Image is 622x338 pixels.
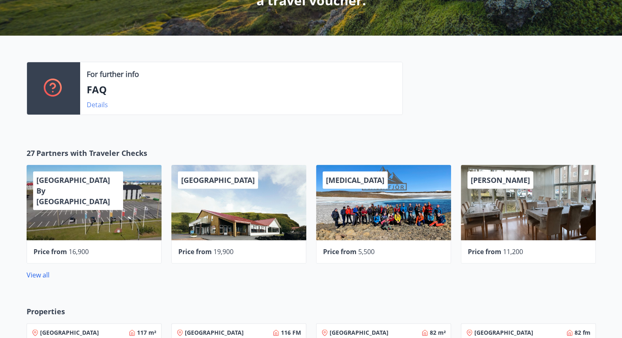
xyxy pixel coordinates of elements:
a: Details [87,100,108,109]
font: 82 [575,329,581,336]
font: [GEOGRAPHIC_DATA] [474,329,533,336]
font: [GEOGRAPHIC_DATA] [40,329,99,336]
span: 82 m² [430,329,446,337]
p: For further info [87,69,139,79]
font: 5,500 [358,247,375,256]
font: [MEDICAL_DATA] [326,175,384,185]
font: FM [292,329,301,336]
font: [GEOGRAPHIC_DATA] By [GEOGRAPHIC_DATA] [36,175,110,206]
font: 11,200 [503,247,523,256]
font: [GEOGRAPHIC_DATA] [330,329,388,336]
a: View all [27,270,49,279]
font: [PERSON_NAME] [471,175,530,185]
span: Partners with Traveler Checks [36,148,147,158]
span: Properties [27,306,65,317]
span: 27 [27,148,35,158]
font: Price from [323,247,357,256]
font: Price from [178,247,212,256]
font: [GEOGRAPHIC_DATA] [185,329,244,336]
font: 19,900 [213,247,234,256]
font: 16,900 [69,247,89,256]
font: 116 [281,329,291,336]
span: 117 m² [137,329,156,337]
span: Price from [34,247,67,256]
font: [GEOGRAPHIC_DATA] [181,175,255,185]
font: fm [583,329,591,336]
p: FAQ [87,83,396,97]
font: Price from [468,247,501,256]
